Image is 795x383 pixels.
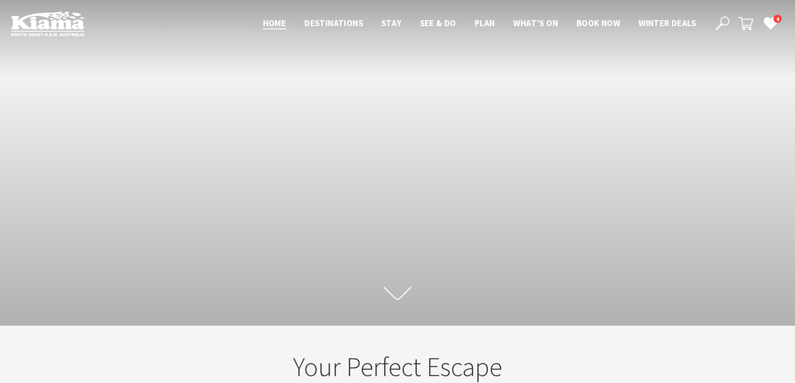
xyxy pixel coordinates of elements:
[475,17,495,28] span: Plan
[304,17,363,28] span: Destinations
[11,11,84,36] img: Kiama Logo
[773,15,782,23] span: 4
[763,16,777,30] a: 4
[577,17,620,28] span: Book now
[254,16,705,31] nav: Main Menu
[513,17,558,28] span: What’s On
[263,17,286,28] span: Home
[638,17,696,28] span: Winter Deals
[381,17,402,28] span: Stay
[420,17,456,28] span: See & Do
